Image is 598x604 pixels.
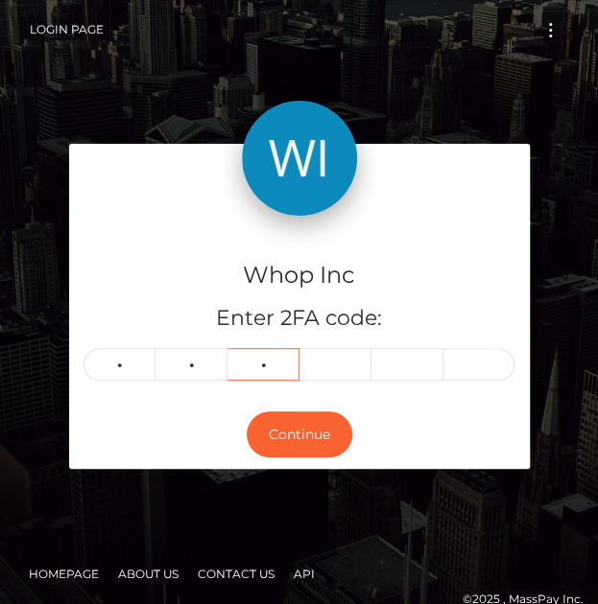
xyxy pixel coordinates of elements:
[247,411,352,458] button: Continue
[84,259,515,292] h4: Whop Inc
[242,101,357,216] img: Whop Inc
[110,559,186,589] a: About Us
[286,559,323,589] a: API
[533,17,568,43] button: Toggle navigation
[21,559,107,589] a: Homepage
[30,10,104,50] a: Login Page
[84,304,515,334] h5: Enter 2FA code:
[190,559,282,589] a: Contact Us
